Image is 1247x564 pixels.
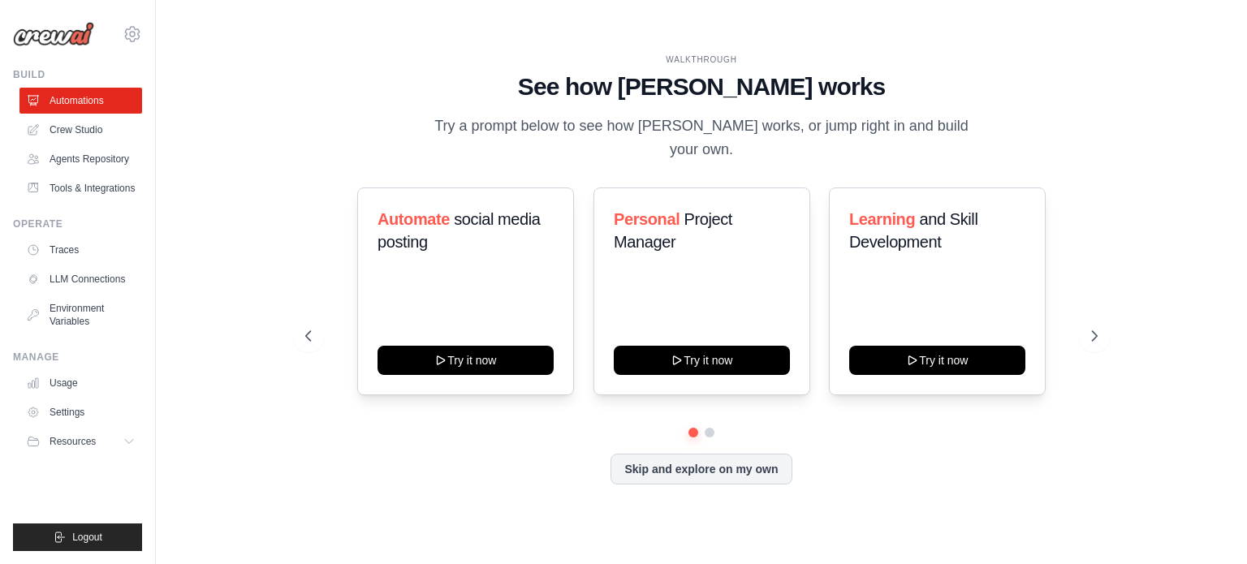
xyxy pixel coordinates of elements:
[378,210,541,251] span: social media posting
[19,175,142,201] a: Tools & Integrations
[614,210,732,251] span: Project Manager
[849,210,915,228] span: Learning
[13,523,142,551] button: Logout
[849,346,1025,375] button: Try it now
[305,54,1098,66] div: WALKTHROUGH
[19,88,142,114] a: Automations
[19,370,142,396] a: Usage
[378,210,450,228] span: Automate
[72,531,102,544] span: Logout
[614,346,790,375] button: Try it now
[13,22,94,46] img: Logo
[611,454,792,484] button: Skip and explore on my own
[19,117,142,143] a: Crew Studio
[19,146,142,172] a: Agents Repository
[13,68,142,81] div: Build
[19,237,142,263] a: Traces
[19,428,142,454] button: Resources
[13,217,142,230] div: Operate
[19,266,142,292] a: LLM Connections
[19,399,142,425] a: Settings
[305,72,1098,101] h1: See how [PERSON_NAME] works
[429,114,974,162] p: Try a prompt below to see how [PERSON_NAME] works, or jump right in and build your own.
[378,346,554,375] button: Try it now
[50,435,96,448] span: Resources
[614,210,680,228] span: Personal
[19,295,142,334] a: Environment Variables
[13,351,142,364] div: Manage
